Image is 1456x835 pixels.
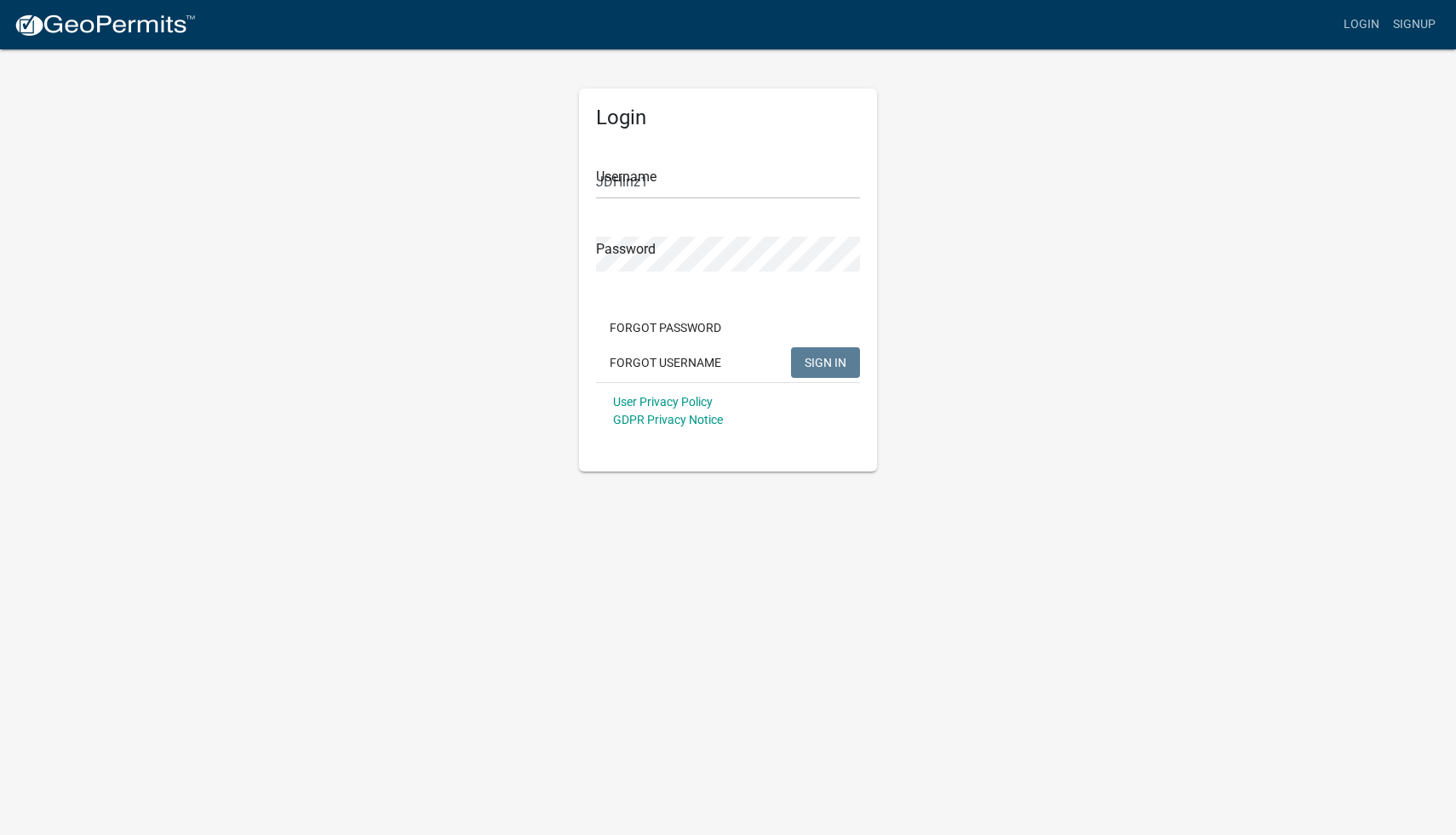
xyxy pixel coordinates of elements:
button: SIGN IN [791,347,860,378]
button: Forgot Password [596,312,735,343]
button: Forgot Username [596,347,735,378]
span: SIGN IN [805,355,846,369]
a: Login [1337,9,1386,41]
a: User Privacy Policy [613,395,713,409]
a: Signup [1386,9,1442,41]
a: GDPR Privacy Notice [613,413,723,426]
h5: Login [596,106,860,130]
